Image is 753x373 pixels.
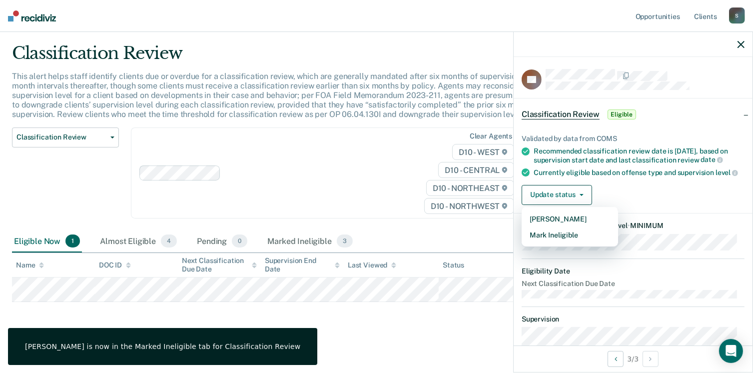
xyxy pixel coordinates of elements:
[452,144,514,160] span: D10 - WEST
[608,109,636,119] span: Eligible
[337,234,353,247] span: 3
[98,230,179,252] div: Almost Eligible
[534,147,745,164] div: Recommended classification review date is [DATE], based on supervision start date and last classi...
[12,43,577,71] div: Classification Review
[522,279,745,288] dt: Next Classification Due Date
[232,234,247,247] span: 0
[25,342,300,351] div: [PERSON_NAME] is now in the Marked Ineligible tab for Classification Review
[99,261,131,269] div: DOC ID
[424,198,514,214] span: D10 - NORTHWEST
[514,345,753,372] div: 3 / 3
[522,315,745,323] dt: Supervision
[522,109,600,119] span: Classification Review
[65,234,80,247] span: 1
[16,133,106,141] span: Classification Review
[470,132,512,140] div: Clear agents
[522,211,618,227] button: [PERSON_NAME]
[348,261,396,269] div: Last Viewed
[426,180,514,196] span: D10 - NORTHEAST
[522,221,745,230] dt: Recommended Supervision Level MINIMUM
[522,267,745,275] dt: Eligibility Date
[522,227,618,243] button: Mark Ineligible
[522,185,592,205] button: Update status
[443,261,464,269] div: Status
[701,155,723,163] span: date
[729,7,745,23] div: S
[608,351,624,367] button: Previous Opportunity
[643,351,659,367] button: Next Opportunity
[716,168,738,176] span: level
[12,71,570,119] p: This alert helps staff identify clients due or overdue for a classification review, which are gen...
[16,261,44,269] div: Name
[628,221,630,229] span: •
[514,98,753,130] div: Classification ReviewEligible
[719,339,743,363] div: Open Intercom Messenger
[195,230,249,252] div: Pending
[12,230,82,252] div: Eligible Now
[161,234,177,247] span: 4
[265,256,340,273] div: Supervision End Date
[522,134,745,143] div: Validated by data from COMS
[265,230,355,252] div: Marked Ineligible
[182,256,257,273] div: Next Classification Due Date
[8,10,56,21] img: Recidiviz
[534,168,745,177] div: Currently eligible based on offense type and supervision
[438,162,514,178] span: D10 - CENTRAL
